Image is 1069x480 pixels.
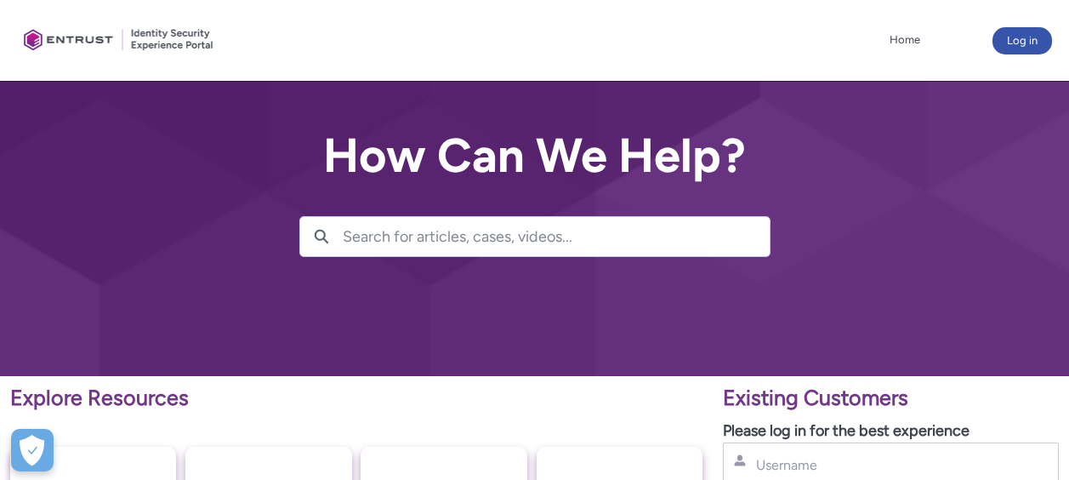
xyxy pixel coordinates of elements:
input: Search for articles, cases, videos... [343,217,770,256]
p: Existing Customers [723,382,1059,414]
div: Cookie Preferences [11,429,54,471]
p: Explore Resources [10,382,702,414]
h2: How Can We Help? [299,129,770,182]
a: Home [885,27,924,53]
button: Log in [992,27,1052,54]
button: Search [300,217,343,256]
p: Please log in for the best experience [723,420,1059,443]
input: Username [754,456,974,474]
button: Open Preferences [11,429,54,471]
